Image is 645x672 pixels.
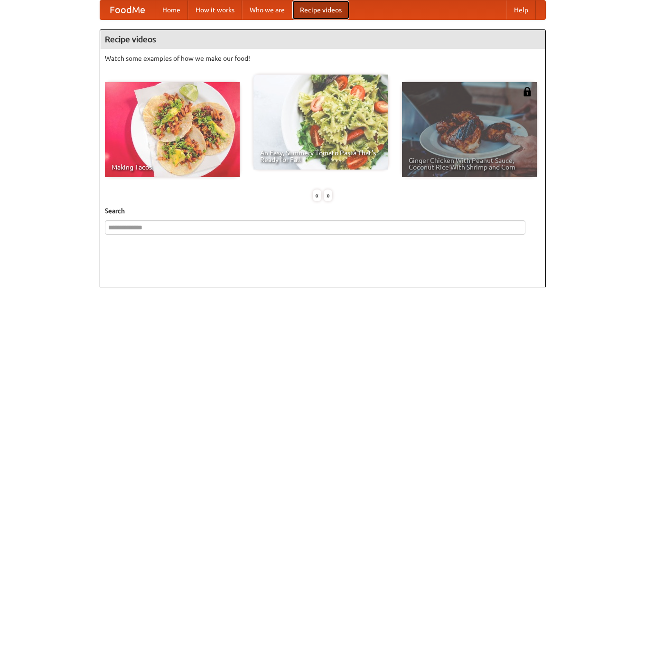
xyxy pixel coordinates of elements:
a: Making Tacos [105,82,240,177]
a: Home [155,0,188,19]
img: 483408.png [523,87,532,96]
a: Who we are [242,0,292,19]
span: Making Tacos [112,164,233,170]
h5: Search [105,206,541,216]
div: « [313,189,321,201]
a: How it works [188,0,242,19]
div: » [324,189,332,201]
a: An Easy, Summery Tomato Pasta That's Ready for Fall [253,75,388,170]
p: Watch some examples of how we make our food! [105,54,541,63]
span: An Easy, Summery Tomato Pasta That's Ready for Fall [260,150,382,163]
a: FoodMe [100,0,155,19]
a: Help [506,0,536,19]
h4: Recipe videos [100,30,545,49]
a: Recipe videos [292,0,349,19]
